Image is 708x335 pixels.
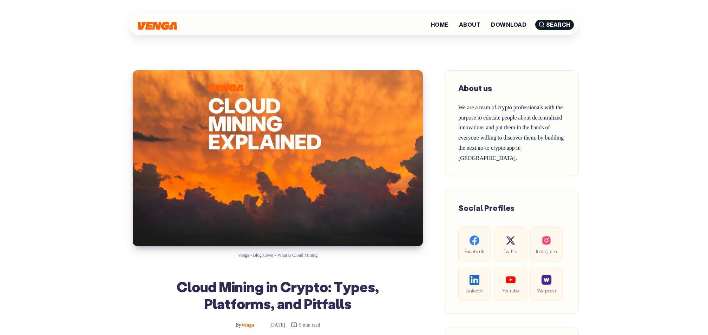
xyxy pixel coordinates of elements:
span: Instagram [536,247,557,255]
span: Social Profiles [458,203,514,213]
img: Venga Blog [138,22,177,30]
img: social-warpcast.e8a23a7ed3178af0345123c41633f860.png [542,275,551,285]
a: About [459,22,480,27]
span: Venga [235,322,254,328]
time: [DATE] [260,322,285,328]
span: We are a team of crypto professionals with the purpose to educate people about decentralized inno... [458,104,564,161]
span: Twitter [500,247,521,255]
span: LinkedIn [464,286,485,295]
span: Venga - Blog Cover - What is Cloud Mining [238,253,317,258]
a: Facebook [458,227,491,262]
a: Twitter [494,227,527,262]
a: Instagram [530,227,563,262]
h1: Cloud Mining in Crypto: Types, Platforms, and Pitfalls [150,278,405,312]
span: Search [535,20,574,30]
div: 9 min read [291,321,320,329]
span: Warpcast [536,286,557,295]
a: Youtube [494,267,527,301]
a: Warpcast [530,267,563,301]
a: Download [491,22,526,27]
a: ByVenga [235,322,255,328]
img: social-linkedin.be646fe421ccab3a2ad91cb58bdc9694.svg [470,275,479,285]
a: Home [431,22,448,27]
span: By [235,322,241,328]
span: Youtube [500,286,521,295]
img: social-youtube.99db9aba05279f803f3e7a4a838dfb6c.svg [506,275,516,285]
span: Facebook [464,247,485,255]
img: Cloud Mining in Crypto: Types, Platforms, and Pitfalls [133,70,423,246]
a: LinkedIn [458,267,491,301]
span: About us [458,83,492,93]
